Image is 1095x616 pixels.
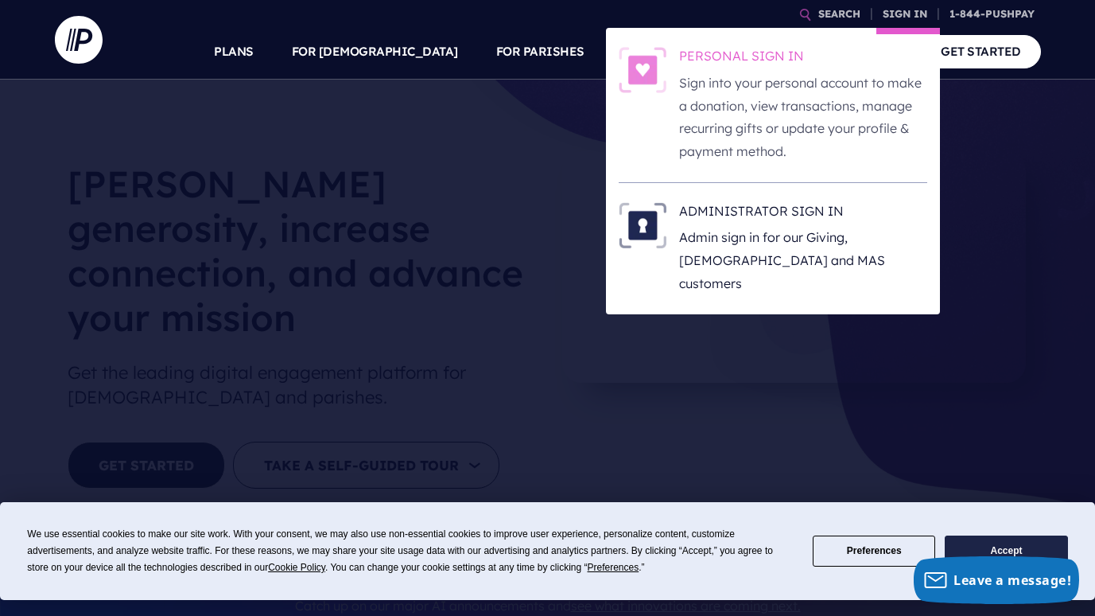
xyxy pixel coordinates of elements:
[292,24,458,80] a: FOR [DEMOGRAPHIC_DATA]
[588,562,639,573] span: Preferences
[945,536,1067,567] button: Accept
[623,24,693,80] a: SOLUTIONS
[619,202,927,295] a: ADMINISTRATOR SIGN IN - Illustration ADMINISTRATOR SIGN IN Admin sign in for our Giving, [DEMOGRA...
[813,536,935,567] button: Preferences
[679,47,927,71] h6: PERSONAL SIGN IN
[914,556,1079,604] button: Leave a message!
[27,526,794,576] div: We use essential cookies to make our site work. With your consent, we may also use non-essential ...
[268,562,325,573] span: Cookie Policy
[679,72,927,163] p: Sign into your personal account to make a donation, view transactions, manage recurring gifts or ...
[825,24,883,80] a: COMPANY
[619,47,927,163] a: PERSONAL SIGN IN - Illustration PERSONAL SIGN IN Sign into your personal account to make a donati...
[679,202,927,226] h6: ADMINISTRATOR SIGN IN
[496,24,584,80] a: FOR PARISHES
[619,47,666,93] img: PERSONAL SIGN IN - Illustration
[214,24,254,80] a: PLANS
[953,571,1071,589] span: Leave a message!
[679,226,927,294] p: Admin sign in for our Giving, [DEMOGRAPHIC_DATA] and MAS customers
[619,202,666,248] img: ADMINISTRATOR SIGN IN - Illustration
[731,24,786,80] a: EXPLORE
[921,35,1041,68] a: GET STARTED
